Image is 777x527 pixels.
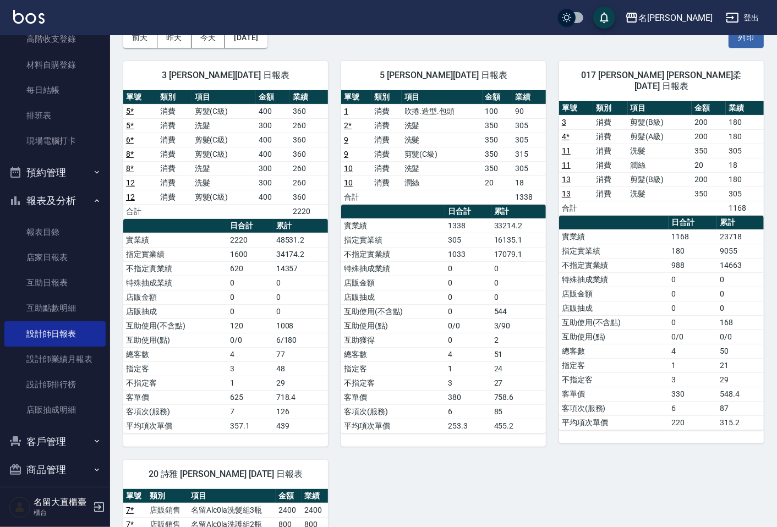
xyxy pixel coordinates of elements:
[188,489,276,503] th: 項目
[157,147,191,161] td: 消費
[126,193,135,201] a: 12
[341,319,445,333] td: 互助使用(點)
[402,118,483,133] td: 洗髮
[483,161,513,175] td: 350
[512,133,546,147] td: 305
[123,233,227,247] td: 實業績
[445,205,491,219] th: 日合計
[4,219,106,245] a: 報表目錄
[123,276,227,290] td: 特殊抽成業績
[341,304,445,319] td: 互助使用(不含點)
[290,147,328,161] td: 360
[227,219,273,233] th: 日合計
[157,133,191,147] td: 消費
[273,333,328,347] td: 6/180
[371,133,402,147] td: 消費
[290,190,328,204] td: 360
[445,233,491,247] td: 305
[227,261,273,276] td: 620
[290,175,328,190] td: 260
[717,258,763,272] td: 14663
[276,503,302,517] td: 2400
[290,118,328,133] td: 260
[4,158,106,187] button: 預約管理
[371,90,402,105] th: 類別
[717,387,763,401] td: 548.4
[290,204,328,218] td: 2220
[491,247,546,261] td: 17079.1
[192,90,256,105] th: 項目
[157,161,191,175] td: 消費
[123,247,227,261] td: 指定實業績
[491,347,546,361] td: 51
[402,104,483,118] td: 吹捲.造型.包頭
[692,115,726,129] td: 200
[726,158,764,172] td: 18
[483,118,513,133] td: 350
[491,304,546,319] td: 544
[628,129,692,144] td: 剪髮(A級)
[157,28,191,48] button: 昨天
[4,186,106,215] button: 報表及分析
[123,333,227,347] td: 互助使用(點)
[559,244,669,258] td: 指定實業績
[4,397,106,422] a: 店販抽成明細
[341,247,445,261] td: 不指定實業績
[717,330,763,344] td: 0/0
[123,347,227,361] td: 總客數
[136,70,315,81] span: 3 [PERSON_NAME][DATE] 日報表
[491,404,546,419] td: 85
[227,319,273,333] td: 120
[483,147,513,161] td: 350
[273,390,328,404] td: 718.4
[256,90,290,105] th: 金額
[273,419,328,433] td: 439
[491,218,546,233] td: 33214.2
[717,301,763,315] td: 0
[227,333,273,347] td: 0/0
[726,186,764,201] td: 305
[593,144,627,158] td: 消費
[559,372,669,387] td: 不指定客
[344,178,353,187] a: 10
[341,376,445,390] td: 不指定客
[123,304,227,319] td: 店販抽成
[669,401,717,415] td: 6
[192,147,256,161] td: 剪髮(C級)
[276,489,302,503] th: 金額
[256,147,290,161] td: 400
[123,404,227,419] td: 客項次(服務)
[692,172,726,186] td: 200
[669,301,717,315] td: 0
[559,287,669,301] td: 店販金額
[562,189,571,198] a: 13
[491,276,546,290] td: 0
[559,301,669,315] td: 店販抽成
[593,129,627,144] td: 消費
[559,272,669,287] td: 特殊抽成業績
[341,276,445,290] td: 店販金額
[123,290,227,304] td: 店販金額
[726,115,764,129] td: 180
[562,118,566,127] a: 3
[344,164,353,173] a: 10
[4,245,106,270] a: 店家日報表
[256,118,290,133] td: 300
[256,161,290,175] td: 300
[669,415,717,430] td: 220
[445,276,491,290] td: 0
[371,104,402,118] td: 消費
[227,419,273,433] td: 357.1
[341,190,371,204] td: 合計
[402,161,483,175] td: 洗髮
[692,144,726,158] td: 350
[273,219,328,233] th: 累計
[371,161,402,175] td: 消費
[491,233,546,247] td: 16135.1
[562,161,571,169] a: 11
[371,175,402,190] td: 消費
[147,503,188,517] td: 店販銷售
[273,376,328,390] td: 29
[445,361,491,376] td: 1
[491,361,546,376] td: 24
